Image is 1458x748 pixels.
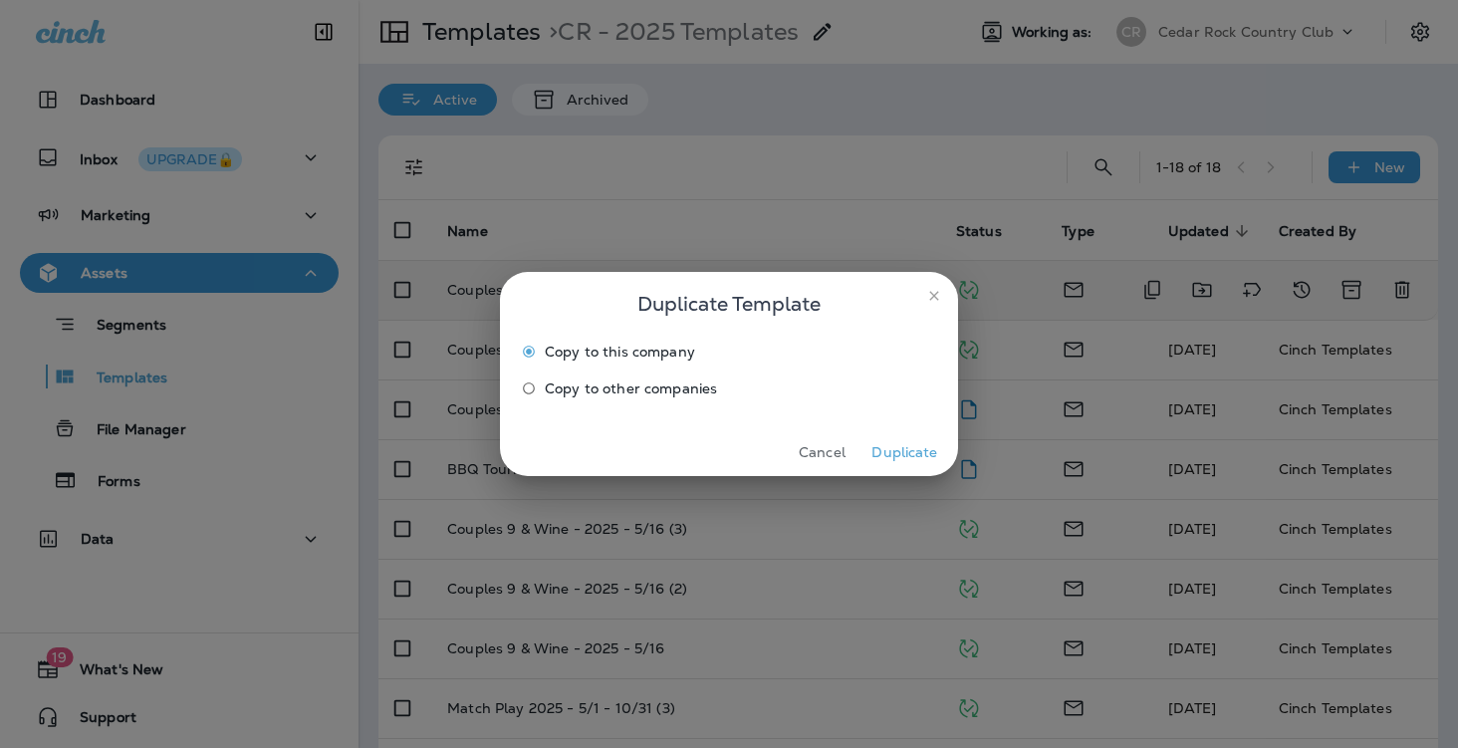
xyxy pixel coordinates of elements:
[867,437,942,468] button: Duplicate
[918,280,950,312] button: close
[545,380,717,396] span: Copy to other companies
[785,437,859,468] button: Cancel
[545,344,695,360] span: Copy to this company
[637,288,821,320] span: Duplicate Template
